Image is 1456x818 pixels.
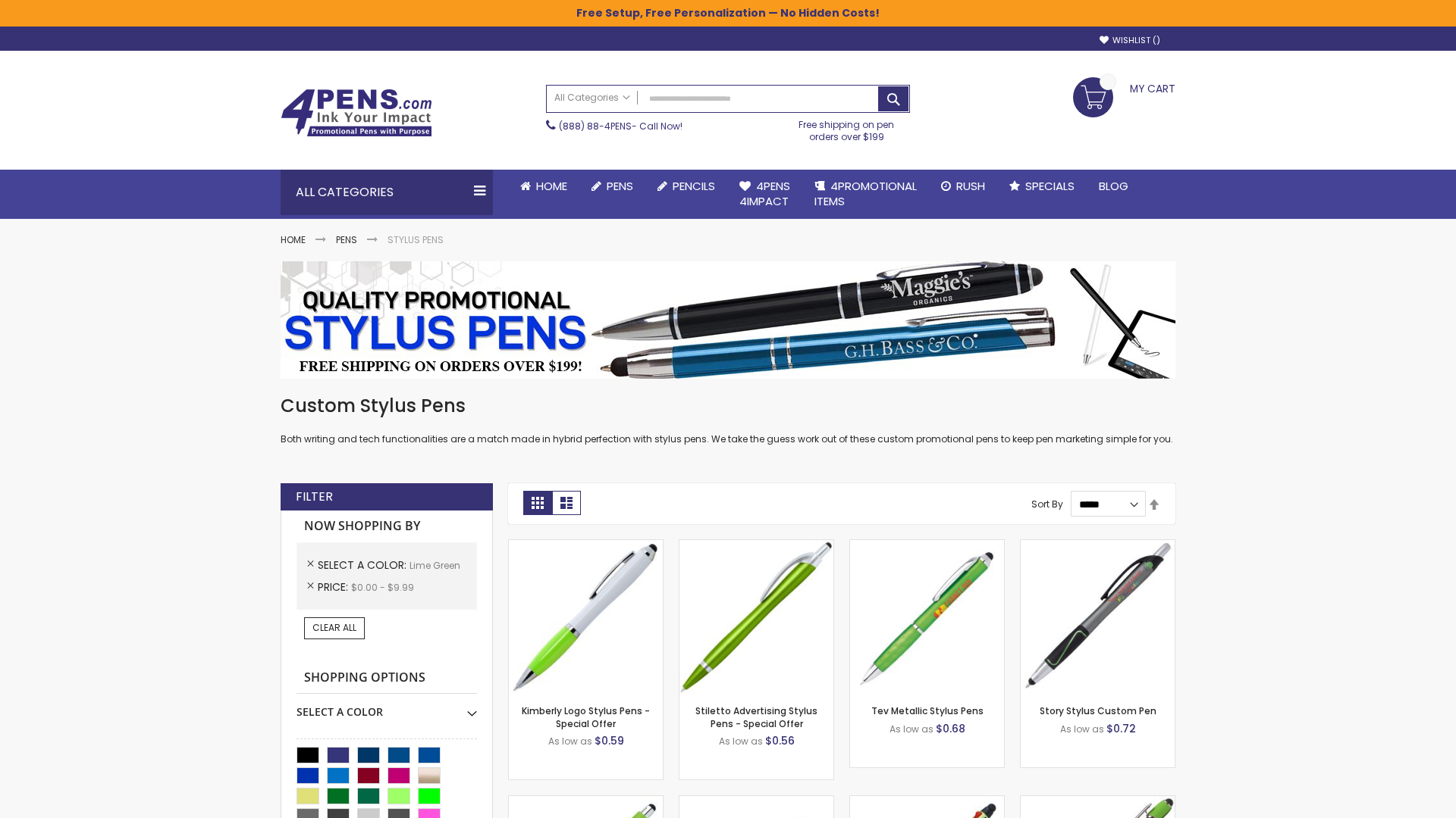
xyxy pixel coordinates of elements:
[871,704,984,717] a: Tev Metallic Stylus Pens
[509,795,663,808] a: Pearl Element Stylus Pens-Lime Green
[850,540,1004,694] img: Tev Metallic Stylus Pens-Lime Green
[719,735,763,748] span: As low as
[318,557,409,573] span: Select A Color
[727,170,802,219] a: 4Pens4impact
[297,662,477,695] strong: Shopping Options
[281,394,1175,446] div: Both writing and tech functionalities are a match made in hybrid perfection with stylus pens. We ...
[509,539,663,552] a: Kimberly Logo Stylus Pens-Lime Green
[388,233,444,246] strong: Stylus Pens
[1021,540,1175,694] img: Story Stylus Custom Pen-Lime Green
[351,581,414,594] span: $0.00 - $9.99
[997,170,1087,203] a: Specials
[336,233,357,246] a: Pens
[554,92,630,104] span: All Categories
[1106,721,1136,736] span: $0.72
[783,113,911,143] div: Free shipping on pen orders over $199
[595,733,624,748] span: $0.59
[679,540,833,694] img: Stiletto Advertising Stylus Pens-Lime Green
[536,178,567,194] span: Home
[409,559,460,572] span: Lime Green
[1099,178,1128,194] span: Blog
[679,539,833,552] a: Stiletto Advertising Stylus Pens-Lime Green
[850,795,1004,808] a: Orbitor 4 Color Assorted Ink Metallic Stylus Pens-Lime Green
[297,694,477,720] div: Select A Color
[547,86,638,111] a: All Categories
[1031,498,1063,510] label: Sort By
[523,491,552,515] strong: Grid
[509,540,663,694] img: Kimberly Logo Stylus Pens-Lime Green
[1060,723,1104,735] span: As low as
[522,704,650,729] a: Kimberly Logo Stylus Pens - Special Offer
[1021,795,1175,808] a: 4P-MS8B-Lime Green
[739,178,790,209] span: 4Pens 4impact
[281,394,1175,418] h1: Custom Stylus Pens
[318,579,351,595] span: Price
[579,170,645,203] a: Pens
[850,539,1004,552] a: Tev Metallic Stylus Pens-Lime Green
[814,178,917,209] span: 4PROMOTIONAL ITEMS
[559,120,682,133] span: - Call Now!
[1040,704,1156,717] a: Story Stylus Custom Pen
[802,170,929,219] a: 4PROMOTIONALITEMS
[695,704,817,729] a: Stiletto Advertising Stylus Pens - Special Offer
[1021,539,1175,552] a: Story Stylus Custom Pen-Lime Green
[281,233,306,246] a: Home
[559,120,632,133] a: (888) 88-4PENS
[936,721,965,736] span: $0.68
[1087,170,1141,203] a: Blog
[508,170,579,203] a: Home
[607,178,633,194] span: Pens
[296,489,333,505] strong: Filter
[956,178,985,194] span: Rush
[281,170,493,215] div: All Categories
[281,261,1175,379] img: Stylus Pens
[673,178,715,194] span: Pencils
[548,735,592,748] span: As low as
[1100,35,1160,46] a: Wishlist
[281,89,432,137] img: 4Pens Custom Pens and Promotional Products
[1025,178,1075,194] span: Specials
[890,723,934,735] span: As low as
[304,617,365,638] a: Clear All
[312,621,356,634] span: Clear All
[679,795,833,808] a: Cyber Stylus 0.7mm Fine Point Gel Grip Pen-Lime Green
[645,170,727,203] a: Pencils
[929,170,997,203] a: Rush
[297,510,477,542] strong: Now Shopping by
[765,733,795,748] span: $0.56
